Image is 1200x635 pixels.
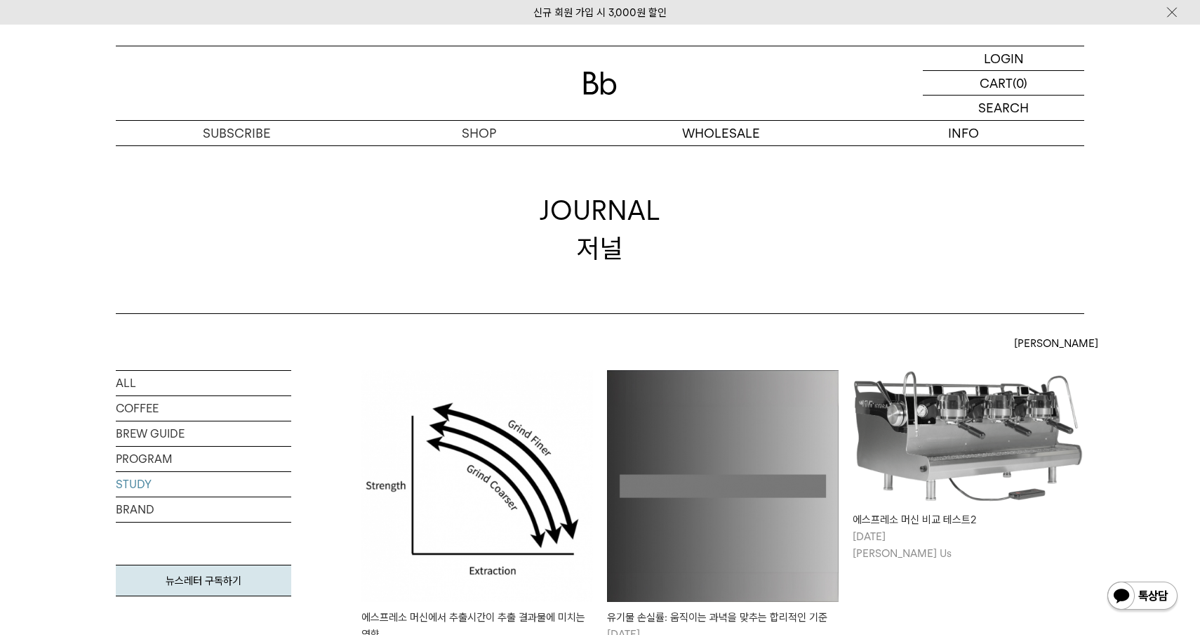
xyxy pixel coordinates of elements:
[853,370,1084,504] img: 에스프레소 머신 비교 테스트2
[116,371,291,395] a: ALL
[358,121,600,145] a: SHOP
[923,71,1084,96] a: CART (0)
[1014,335,1098,352] span: [PERSON_NAME]
[116,497,291,522] a: BRAND
[923,46,1084,71] a: LOGIN
[116,472,291,497] a: STUDY
[607,609,839,626] div: 유기물 손실률: 움직이는 과녁을 맞추는 합리적인 기준
[842,121,1084,145] p: INFO
[853,370,1084,562] a: 에스프레소 머신 비교 테스트2 에스프레소 머신 비교 테스트2 [DATE][PERSON_NAME] Us
[540,192,660,266] div: JOURNAL 저널
[984,46,1024,70] p: LOGIN
[980,71,1013,95] p: CART
[116,447,291,471] a: PROGRAM
[116,421,291,446] a: BREW GUIDE
[533,6,667,19] a: 신규 회원 가입 시 3,000원 할인
[116,565,291,596] a: 뉴스레터 구독하기
[1106,580,1179,614] img: 카카오톡 채널 1:1 채팅 버튼
[116,121,358,145] a: SUBSCRIBE
[853,528,1084,562] p: [DATE] [PERSON_NAME] Us
[853,511,1084,528] div: 에스프레소 머신 비교 테스트2
[607,370,839,602] img: 유기물 손실률: 움직이는 과녁을 맞추는 합리적인 기준
[116,396,291,421] a: COFFEE
[600,121,842,145] p: WHOLESALE
[978,96,1029,120] p: SEARCH
[1013,71,1027,95] p: (0)
[583,72,617,95] img: 로고
[361,370,593,602] img: 에스프레소 머신에서 추출시간이 추출 결과물에 미치는 영향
